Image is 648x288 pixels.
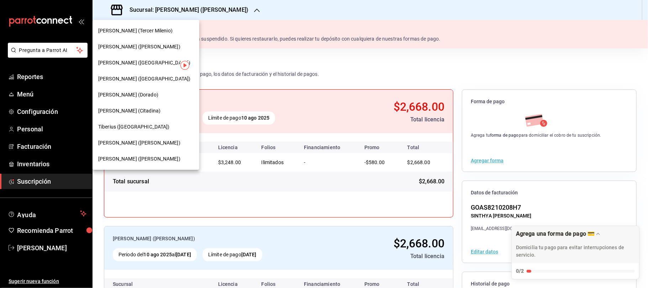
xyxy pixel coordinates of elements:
div: [PERSON_NAME] ([PERSON_NAME]) [93,39,199,55]
span: Tiberius ([GEOGRAPHIC_DATA]) [98,123,170,131]
span: [PERSON_NAME] ([PERSON_NAME]) [98,43,180,51]
div: [PERSON_NAME] ([GEOGRAPHIC_DATA]) [93,55,199,71]
div: Agrega una forma de pago 💳 [516,230,595,237]
img: Tooltip marker [180,61,189,70]
button: Expand Checklist [512,226,639,279]
span: [PERSON_NAME] ([PERSON_NAME]) [98,139,180,147]
p: Domicilia tu pago para evitar interrupciones de servicio. [516,244,635,259]
span: [PERSON_NAME] ([GEOGRAPHIC_DATA]) [98,75,190,83]
div: 0/2 [516,267,524,275]
span: [PERSON_NAME] ([GEOGRAPHIC_DATA]) [98,59,190,67]
div: [PERSON_NAME] (Tercer Milenio) [93,23,199,39]
span: [PERSON_NAME] (Citadina) [98,107,160,115]
span: [PERSON_NAME] (Tercer Milenio) [98,27,173,35]
div: [PERSON_NAME] (Citadina) [93,103,199,119]
div: [PERSON_NAME] ([GEOGRAPHIC_DATA]) [93,71,199,87]
span: [PERSON_NAME] (Dorado) [98,91,158,99]
span: [PERSON_NAME] ([PERSON_NAME]) [98,155,180,163]
div: Drag to move checklist [512,226,639,263]
div: [PERSON_NAME] (Dorado) [93,87,199,103]
div: Tiberius ([GEOGRAPHIC_DATA]) [93,119,199,135]
div: [PERSON_NAME] ([PERSON_NAME]) [93,151,199,167]
div: Agrega una forma de pago 💳 [511,226,639,279]
div: [PERSON_NAME] ([PERSON_NAME]) [93,135,199,151]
